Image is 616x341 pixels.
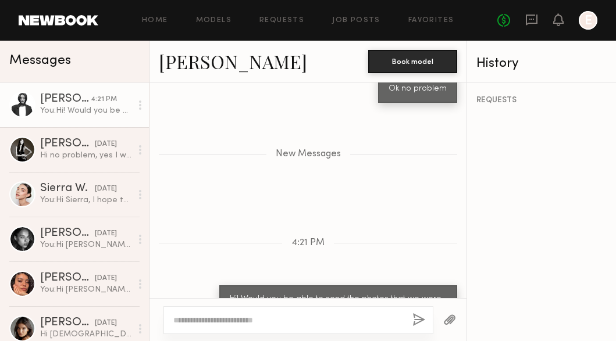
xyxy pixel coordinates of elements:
[95,228,117,239] div: [DATE]
[476,96,607,105] div: REQUESTS
[40,183,95,195] div: Sierra W.
[40,317,95,329] div: [PERSON_NAME]
[40,228,95,239] div: [PERSON_NAME]
[40,239,131,250] div: You: Hi [PERSON_NAME], I hope this message finds you well. I’m reaching out on behalf of [PERSON_...
[40,105,131,116] div: You: Hi! Would you be able to send the photos that we were talking about? Thanks!
[332,17,380,24] a: Job Posts
[95,184,117,195] div: [DATE]
[142,17,168,24] a: Home
[368,50,457,73] button: Book model
[259,17,304,24] a: Requests
[408,17,454,24] a: Favorites
[276,149,341,159] span: New Messages
[40,150,131,161] div: Hi no problem, yes I would be available! My phone number is [PHONE_NUMBER] just in case!
[91,94,117,105] div: 4:21 PM
[196,17,232,24] a: Models
[9,54,71,67] span: Messages
[291,238,325,248] span: 4:21 PM
[389,82,447,96] div: Ok no problem
[159,49,307,74] a: [PERSON_NAME]
[368,56,457,66] a: Book model
[95,318,117,329] div: [DATE]
[95,139,117,150] div: [DATE]
[230,293,447,320] div: Hi! Would you be able to send the photos that we were talking about? Thanks!
[40,284,131,295] div: You: Hi [PERSON_NAME], I hope this message finds you well. I’m reaching out on behalf of [PERSON_...
[476,57,607,70] div: History
[40,138,95,150] div: [PERSON_NAME]
[579,11,597,30] a: E
[40,272,95,284] div: [PERSON_NAME]
[40,329,131,340] div: Hi [DEMOGRAPHIC_DATA], I just signed in!
[95,273,117,284] div: [DATE]
[40,94,91,105] div: [PERSON_NAME]
[40,195,131,206] div: You: Hi Sierra, I hope this message finds you well. I’m reaching out on behalf of [PERSON_NAME], ...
